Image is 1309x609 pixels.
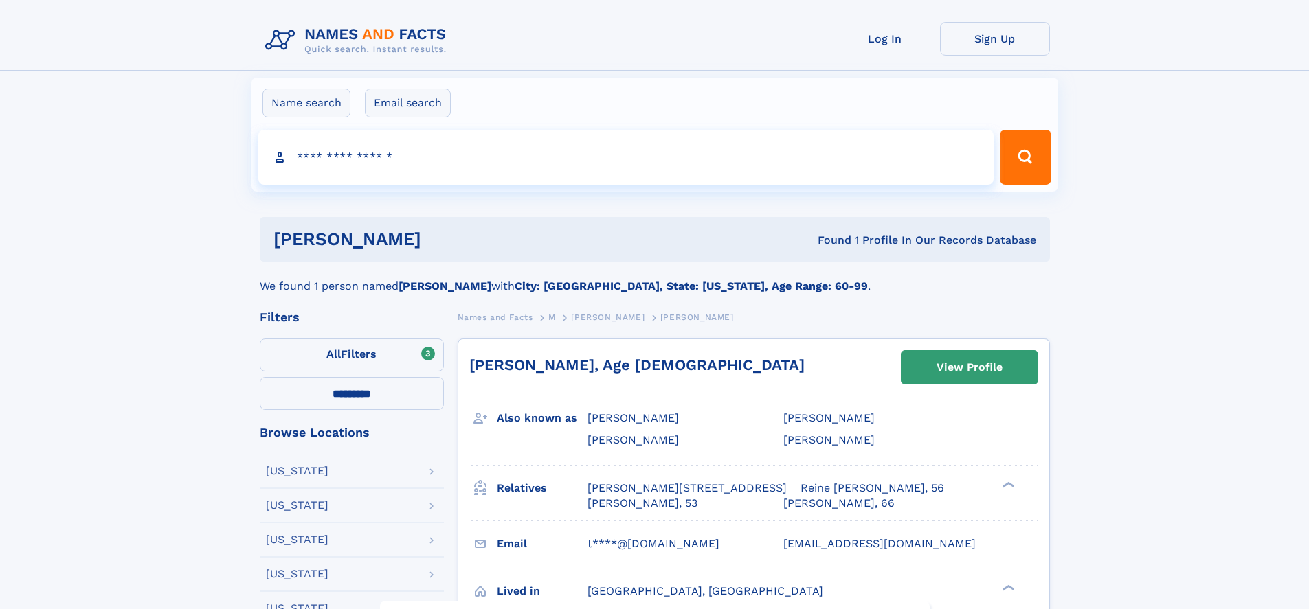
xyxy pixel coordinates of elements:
a: Sign Up [940,22,1050,56]
span: All [326,347,341,360]
div: Browse Locations [260,426,444,439]
input: search input [258,130,994,185]
a: Reine [PERSON_NAME], 56 [801,481,944,496]
span: [PERSON_NAME] [588,433,679,446]
div: Filters [260,311,444,323]
span: [EMAIL_ADDRESS][DOMAIN_NAME] [783,537,976,550]
div: [US_STATE] [266,466,328,476]
span: [GEOGRAPHIC_DATA], [GEOGRAPHIC_DATA] [588,584,823,597]
a: [PERSON_NAME], 66 [783,496,895,511]
a: View Profile [902,351,1038,384]
span: [PERSON_NAME] [783,411,875,424]
a: Names and Facts [458,308,533,325]
a: [PERSON_NAME], 53 [588,496,697,511]
span: M [548,312,556,322]
span: [PERSON_NAME] [571,312,645,322]
h3: Email [497,532,588,555]
div: View Profile [937,352,1003,383]
label: Filters [260,338,444,371]
h1: [PERSON_NAME] [273,231,620,248]
label: Email search [365,89,451,117]
span: [PERSON_NAME] [783,433,875,446]
h3: Also known as [497,406,588,430]
a: [PERSON_NAME] [571,308,645,325]
a: [PERSON_NAME], Age [DEMOGRAPHIC_DATA] [469,356,805,374]
div: ❯ [999,583,1016,592]
button: Search Button [1000,130,1051,185]
div: [US_STATE] [266,500,328,511]
h3: Lived in [497,579,588,603]
div: We found 1 person named with . [260,262,1050,295]
div: [US_STATE] [266,568,328,579]
span: [PERSON_NAME] [660,312,734,322]
div: ❯ [999,480,1016,489]
h3: Relatives [497,476,588,500]
a: Log In [830,22,940,56]
img: Logo Names and Facts [260,22,458,59]
a: [PERSON_NAME][STREET_ADDRESS] [588,481,787,496]
b: [PERSON_NAME] [399,279,491,292]
span: [PERSON_NAME] [588,411,679,424]
a: M [548,308,556,325]
label: Name search [262,89,350,117]
b: City: [GEOGRAPHIC_DATA], State: [US_STATE], Age Range: 60-99 [515,279,868,292]
div: [US_STATE] [266,534,328,545]
div: Found 1 Profile In Our Records Database [619,233,1036,248]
